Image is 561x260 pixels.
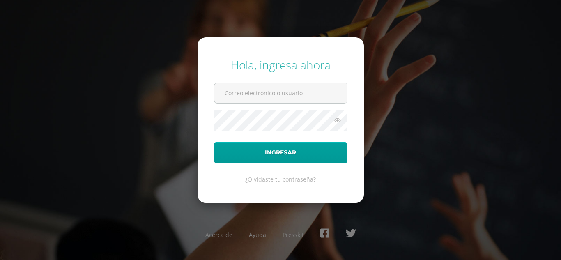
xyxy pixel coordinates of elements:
[249,231,266,239] a: Ayuda
[214,142,347,163] button: Ingresar
[214,57,347,73] div: Hola, ingresa ahora
[245,175,316,183] a: ¿Olvidaste tu contraseña?
[205,231,232,239] a: Acerca de
[214,83,347,103] input: Correo electrónico o usuario
[283,231,304,239] a: Presskit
